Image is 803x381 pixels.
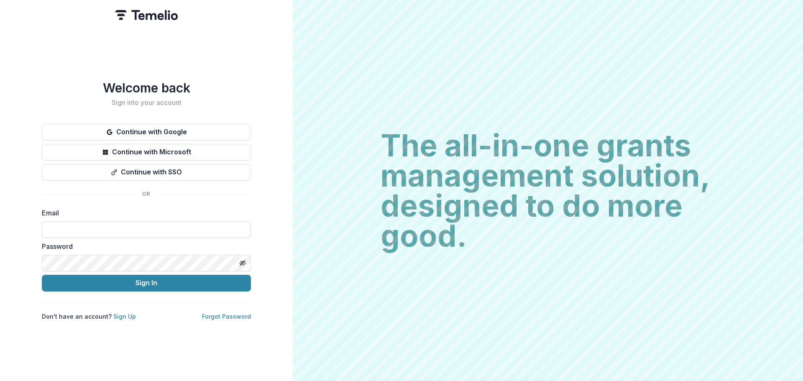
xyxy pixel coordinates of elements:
a: Sign Up [113,313,136,320]
h2: Sign into your account [42,99,251,107]
button: Continue with SSO [42,164,251,181]
h1: Welcome back [42,80,251,95]
label: Email [42,208,246,218]
button: Toggle password visibility [236,256,249,270]
a: Forgot Password [202,313,251,320]
label: Password [42,241,246,251]
button: Sign In [42,275,251,292]
p: Don't have an account? [42,312,136,321]
img: Temelio [115,10,178,20]
button: Continue with Google [42,124,251,141]
button: Continue with Microsoft [42,144,251,161]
